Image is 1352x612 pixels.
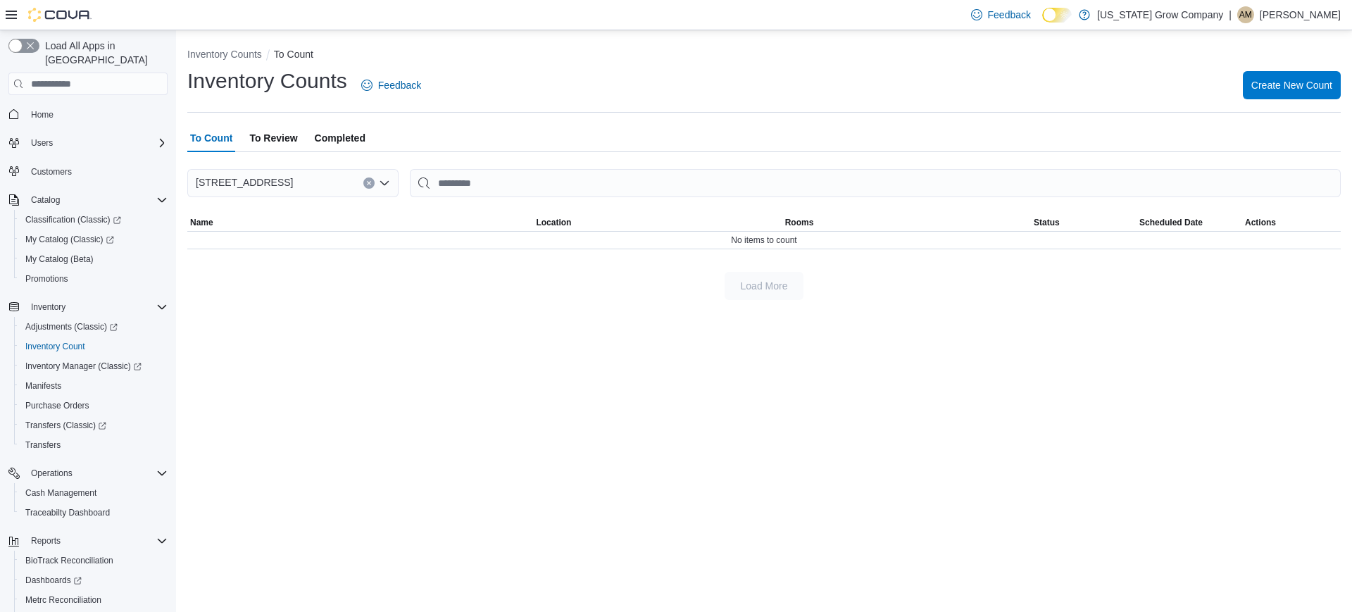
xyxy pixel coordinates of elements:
span: Customers [31,166,72,177]
a: Dashboards [14,570,173,590]
button: Status [1031,214,1137,231]
a: Purchase Orders [20,397,95,414]
span: Manifests [20,377,168,394]
span: [STREET_ADDRESS] [196,174,293,191]
span: Purchase Orders [25,400,89,411]
a: Inventory Manager (Classic) [14,356,173,376]
span: Transfers (Classic) [25,420,106,431]
span: Completed [315,124,365,152]
a: My Catalog (Classic) [14,230,173,249]
span: Metrc Reconciliation [25,594,101,606]
a: Customers [25,163,77,180]
a: BioTrack Reconciliation [20,552,119,569]
button: Metrc Reconciliation [14,590,173,610]
span: Customers [25,163,168,180]
span: Users [25,135,168,151]
button: Cash Management [14,483,173,503]
span: Traceabilty Dashboard [20,504,168,521]
span: My Catalog (Beta) [25,254,94,265]
span: Inventory Count [25,341,85,352]
button: Transfers [14,435,173,455]
span: Home [31,109,54,120]
span: Load All Apps in [GEOGRAPHIC_DATA] [39,39,168,67]
span: Name [190,217,213,228]
span: Classification (Classic) [20,211,168,228]
a: Metrc Reconciliation [20,592,107,608]
span: Inventory Count [20,338,168,355]
span: Reports [31,535,61,547]
button: Scheduled Date [1137,214,1242,231]
span: My Catalog (Classic) [25,234,114,245]
span: AM [1239,6,1252,23]
span: My Catalog (Classic) [20,231,168,248]
button: Users [25,135,58,151]
button: Load More [725,272,803,300]
span: Load More [741,279,788,293]
a: Home [25,106,59,123]
h1: Inventory Counts [187,67,347,95]
button: Home [3,104,173,124]
button: Name [187,214,533,231]
button: Catalog [25,192,65,208]
button: Catalog [3,190,173,210]
span: Transfers [25,439,61,451]
button: Clear input [363,177,375,189]
span: Location [536,217,571,228]
span: Operations [31,468,73,479]
span: Cash Management [20,485,168,501]
a: Transfers (Classic) [20,417,112,434]
button: Inventory Count [14,337,173,356]
a: Transfers (Classic) [14,416,173,435]
span: Rooms [785,217,814,228]
span: Create New Count [1251,78,1332,92]
nav: An example of EuiBreadcrumbs [187,47,1341,64]
span: To Count [190,124,232,152]
span: Dashboards [25,575,82,586]
span: Purchase Orders [20,397,168,414]
a: My Catalog (Beta) [20,251,99,268]
button: Open list of options [379,177,390,189]
button: To Count [274,49,313,60]
span: Actions [1245,217,1276,228]
button: BioTrack Reconciliation [14,551,173,570]
button: Traceabilty Dashboard [14,503,173,523]
span: Status [1034,217,1060,228]
button: Operations [3,463,173,483]
span: Cash Management [25,487,96,499]
span: Inventory [25,299,168,316]
a: Feedback [356,71,427,99]
span: Adjustments (Classic) [20,318,168,335]
a: Inventory Count [20,338,91,355]
a: Adjustments (Classic) [14,317,173,337]
input: This is a search bar. After typing your query, hit enter to filter the results lower in the page. [410,169,1341,197]
button: Promotions [14,269,173,289]
span: Dashboards [20,572,168,589]
span: Metrc Reconciliation [20,592,168,608]
span: Catalog [31,194,60,206]
span: Scheduled Date [1139,217,1203,228]
div: Armondo Martinez [1237,6,1254,23]
img: Cova [28,8,92,22]
span: Catalog [25,192,168,208]
button: Customers [3,161,173,182]
a: Classification (Classic) [14,210,173,230]
span: Users [31,137,53,149]
span: Adjustments (Classic) [25,321,118,332]
button: Location [533,214,782,231]
span: Inventory Manager (Classic) [25,361,142,372]
span: No items to count [731,235,796,246]
span: To Review [249,124,297,152]
button: My Catalog (Beta) [14,249,173,269]
span: Feedback [378,78,421,92]
span: Promotions [20,270,168,287]
span: Traceabilty Dashboard [25,507,110,518]
button: Reports [25,532,66,549]
span: BioTrack Reconciliation [20,552,168,569]
p: [US_STATE] Grow Company [1097,6,1223,23]
span: My Catalog (Beta) [20,251,168,268]
a: Feedback [965,1,1037,29]
a: Inventory Manager (Classic) [20,358,147,375]
button: Rooms [782,214,1031,231]
button: Reports [3,531,173,551]
span: Promotions [25,273,68,285]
